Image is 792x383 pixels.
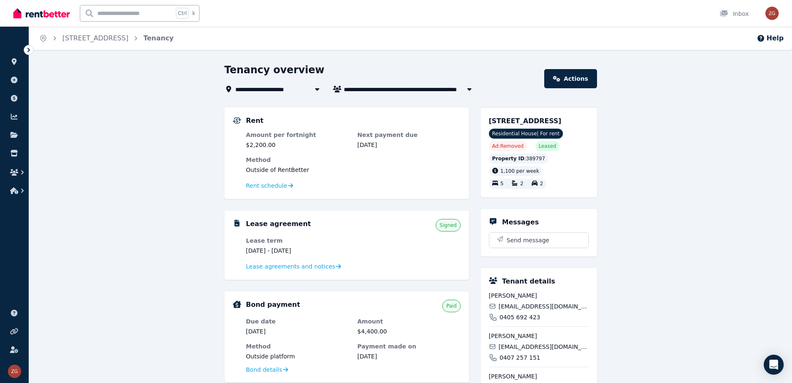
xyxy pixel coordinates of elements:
span: 5 [501,181,504,187]
span: [EMAIL_ADDRESS][DOMAIN_NAME] [498,302,588,311]
span: [STREET_ADDRESS] [489,117,562,125]
img: RentBetter [13,7,70,20]
dt: Method [246,342,349,351]
span: 0407 257 151 [500,353,540,362]
span: 2 [520,181,523,187]
div: Inbox [720,10,749,18]
dt: Payment made on [358,342,461,351]
span: Bond details [246,366,282,374]
dd: [DATE] [246,327,349,336]
span: Signed [439,222,456,229]
span: [PERSON_NAME] [489,372,589,381]
dt: Due date [246,317,349,326]
span: 1,100 per week [501,168,539,174]
span: Send message [507,236,550,244]
span: Rent schedule [246,182,287,190]
span: Leased [539,143,556,149]
a: Actions [544,69,597,88]
span: 0405 692 423 [500,313,540,321]
dd: $4,400.00 [358,327,461,336]
span: Lease agreements and notices [246,262,336,271]
a: Tenancy [143,34,174,42]
img: zgczzw@hotmail.com [765,7,779,20]
h5: Tenant details [502,276,555,286]
dd: [DATE] [358,141,461,149]
div: : 389797 [489,154,549,164]
div: Open Intercom Messenger [764,355,784,375]
button: Send message [489,233,588,248]
dt: Amount per fortnight [246,131,349,139]
span: k [192,10,195,17]
span: Ad: Removed [492,143,524,149]
dd: [DATE] - [DATE] [246,246,349,255]
dd: $2,200.00 [246,141,349,149]
span: Property ID [492,155,525,162]
h5: Bond payment [246,300,300,310]
h5: Rent [246,116,264,126]
dt: Next payment due [358,131,461,139]
span: 2 [540,181,543,187]
h5: Lease agreement [246,219,311,229]
img: zgczzw@hotmail.com [8,365,21,378]
dd: [DATE] [358,352,461,361]
dd: Outside of RentBetter [246,166,461,174]
span: Ctrl [176,8,189,19]
span: [EMAIL_ADDRESS][DOMAIN_NAME] [498,343,588,351]
dt: Lease term [246,236,349,245]
dt: Method [246,156,461,164]
h5: Messages [502,217,539,227]
span: Paid [446,303,456,309]
img: Bond Details [233,301,241,308]
nav: Breadcrumb [29,27,184,50]
span: [PERSON_NAME] [489,332,589,340]
span: Residential House | For rent [489,129,563,139]
a: Rent schedule [246,182,294,190]
img: Rental Payments [233,117,241,124]
dt: Amount [358,317,461,326]
h1: Tenancy overview [225,63,325,77]
a: Bond details [246,366,288,374]
a: Lease agreements and notices [246,262,341,271]
dd: Outside platform [246,352,349,361]
span: [PERSON_NAME] [489,291,589,300]
button: Help [757,33,784,43]
a: [STREET_ADDRESS] [62,34,128,42]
